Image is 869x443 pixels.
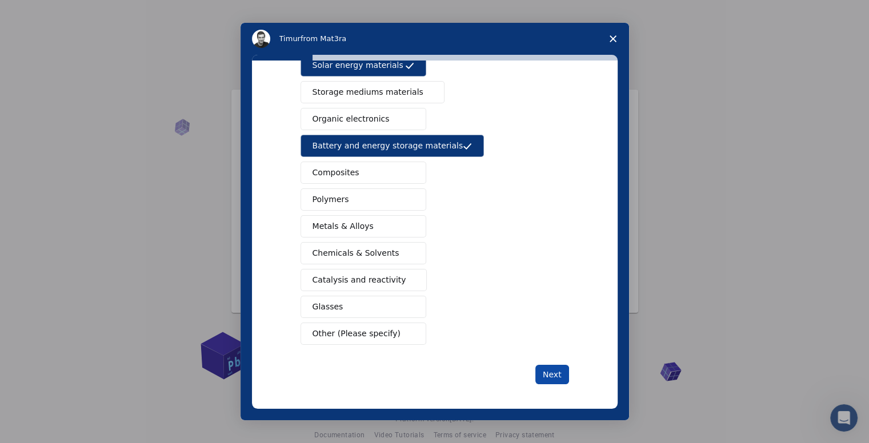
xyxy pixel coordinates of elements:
span: Support [23,8,64,18]
button: Metals & Alloys [301,215,426,237]
button: Storage mediums materials [301,81,444,103]
span: Solar energy materials [313,59,403,71]
button: Organic electronics [301,108,426,130]
span: from Mat3ra [301,34,346,43]
span: Organic electronics [313,113,390,125]
span: Polymers [313,194,349,206]
span: Other (Please specify) [313,328,401,340]
button: Solar energy materials [301,54,426,76]
span: Timur [279,34,301,43]
span: Battery and energy storage materials [313,140,463,152]
button: Composites [301,162,426,184]
span: Storage mediums materials [313,86,423,98]
span: Catalysis and reactivity [313,274,406,286]
button: Next [535,365,569,384]
img: Profile image for Timur [252,30,270,48]
span: Glasses [313,301,343,313]
span: Metals & Alloys [313,220,374,232]
span: Composites [313,167,359,179]
button: Other (Please specify) [301,323,426,345]
button: Glasses [301,296,426,318]
button: Chemicals & Solvents [301,242,426,264]
button: Polymers [301,188,426,211]
span: Close survey [597,23,629,55]
button: Catalysis and reactivity [301,269,427,291]
button: Battery and energy storage materials [301,135,484,157]
span: Chemicals & Solvents [313,247,399,259]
